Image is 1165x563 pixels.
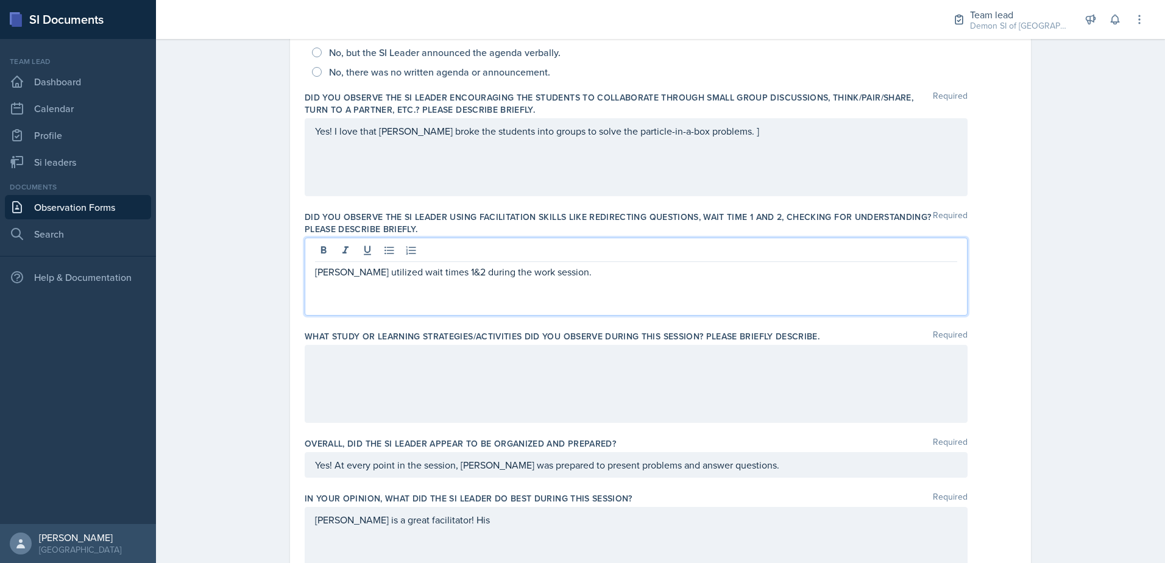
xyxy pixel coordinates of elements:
[39,531,121,544] div: [PERSON_NAME]
[305,91,933,116] label: Did you observe the SI Leader encouraging the students to collaborate through small group discuss...
[315,264,957,279] p: [PERSON_NAME] utilized wait times 1&2 during the work session.
[5,195,151,219] a: Observation Forms
[305,330,820,342] label: What study or learning strategies/activities did you observe during this session? Please briefly ...
[305,437,616,450] label: Overall, did the SI Leader appear to be organized and prepared?
[5,182,151,193] div: Documents
[39,544,121,556] div: [GEOGRAPHIC_DATA]
[933,437,968,450] span: Required
[5,123,151,147] a: Profile
[933,91,968,116] span: Required
[305,492,632,505] label: In your opinion, what did the SI Leader do BEST during this session?
[315,512,957,527] p: [PERSON_NAME] is a great facilitator! His
[5,56,151,67] div: Team lead
[305,211,933,235] label: Did you observe the SI Leader using facilitation skills like redirecting questions, wait time 1 a...
[329,27,391,39] span: Yes (preferred)
[933,211,968,235] span: Required
[315,458,957,472] p: Yes! At every point in the session, [PERSON_NAME] was prepared to present problems and answer que...
[329,46,561,58] span: No, but the SI Leader announced the agenda verbally.
[970,7,1068,22] div: Team lead
[5,69,151,94] a: Dashboard
[970,19,1068,32] div: Demon SI of [GEOGRAPHIC_DATA] / Fall 2025
[315,124,957,138] p: Yes! I love that [PERSON_NAME] broke the students into groups to solve the particle-in-a-box prob...
[5,96,151,121] a: Calendar
[933,492,968,505] span: Required
[329,66,550,78] span: No, there was no written agenda or announcement.
[933,330,968,342] span: Required
[5,265,151,289] div: Help & Documentation
[5,222,151,246] a: Search
[5,150,151,174] a: Si leaders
